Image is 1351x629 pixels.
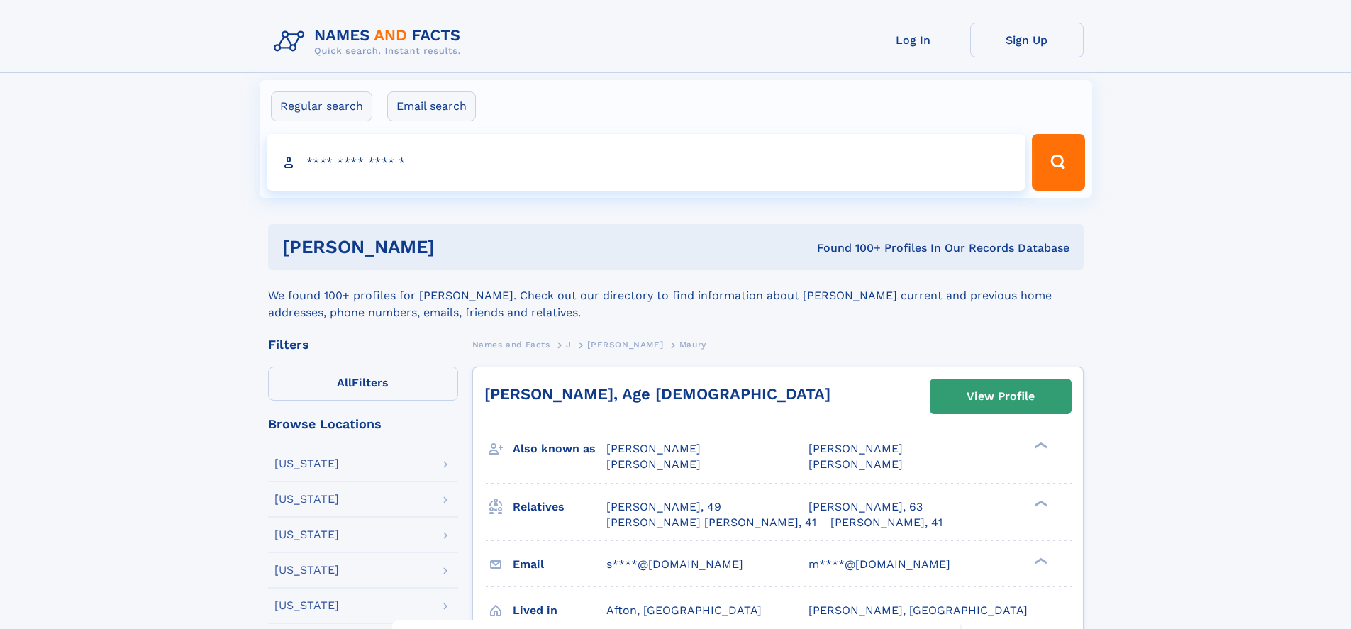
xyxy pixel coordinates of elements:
[513,495,606,519] h3: Relatives
[679,340,706,350] span: Maury
[387,91,476,121] label: Email search
[606,515,816,530] a: [PERSON_NAME] [PERSON_NAME], 41
[513,599,606,623] h3: Lived in
[587,340,663,350] span: [PERSON_NAME]
[274,529,339,540] div: [US_STATE]
[808,442,903,455] span: [PERSON_NAME]
[274,600,339,611] div: [US_STATE]
[808,603,1028,617] span: [PERSON_NAME], [GEOGRAPHIC_DATA]
[967,380,1035,413] div: View Profile
[587,335,663,353] a: [PERSON_NAME]
[626,240,1069,256] div: Found 100+ Profiles In Our Records Database
[513,552,606,577] h3: Email
[606,457,701,471] span: [PERSON_NAME]
[268,270,1084,321] div: We found 100+ profiles for [PERSON_NAME]. Check out our directory to find information about [PERS...
[830,515,943,530] a: [PERSON_NAME], 41
[274,458,339,469] div: [US_STATE]
[268,367,458,401] label: Filters
[566,340,572,350] span: J
[268,338,458,351] div: Filters
[566,335,572,353] a: J
[268,23,472,61] img: Logo Names and Facts
[274,494,339,505] div: [US_STATE]
[1031,441,1048,450] div: ❯
[930,379,1071,413] a: View Profile
[1032,134,1084,191] button: Search Button
[282,238,626,256] h1: [PERSON_NAME]
[484,385,830,403] a: [PERSON_NAME], Age [DEMOGRAPHIC_DATA]
[970,23,1084,57] a: Sign Up
[808,499,923,515] a: [PERSON_NAME], 63
[267,134,1026,191] input: search input
[857,23,970,57] a: Log In
[1031,499,1048,508] div: ❯
[337,376,352,389] span: All
[606,499,721,515] a: [PERSON_NAME], 49
[513,437,606,461] h3: Also known as
[472,335,550,353] a: Names and Facts
[606,442,701,455] span: [PERSON_NAME]
[1031,556,1048,565] div: ❯
[274,564,339,576] div: [US_STATE]
[808,457,903,471] span: [PERSON_NAME]
[606,603,762,617] span: Afton, [GEOGRAPHIC_DATA]
[268,418,458,430] div: Browse Locations
[271,91,372,121] label: Regular search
